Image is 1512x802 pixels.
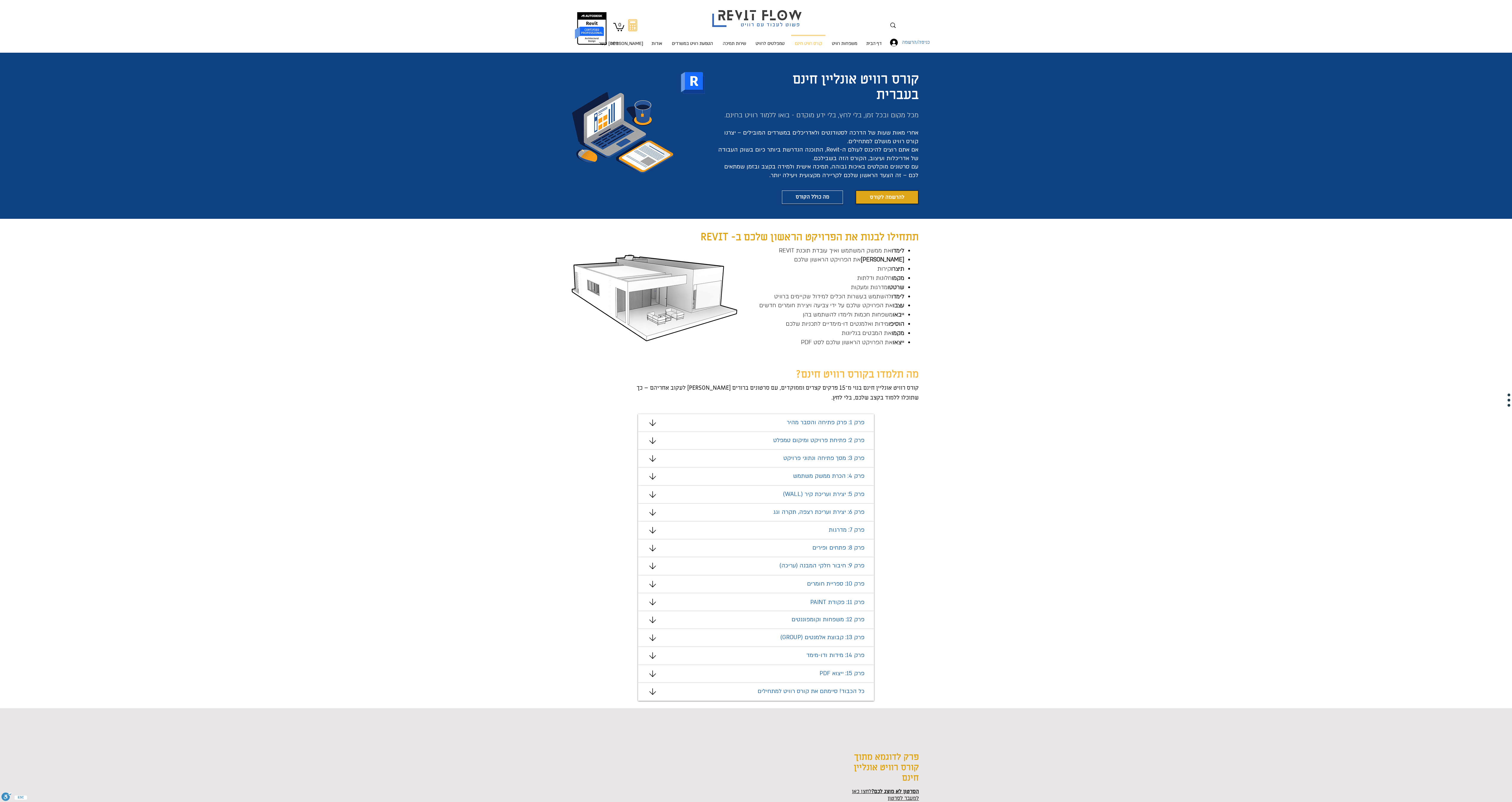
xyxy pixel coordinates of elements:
[842,329,904,337] span: את המבטים בגליונות
[801,338,904,346] span: את הפרויקט הראשון שלכם לסט PDF
[888,283,904,291] span: שרטטו
[638,557,874,575] div: מצגת
[724,163,918,179] span: עם סרטונים מוקלטים באיכות גבוהה, תמיכה אישית ולמידה בקצב ובזמן שמתאים לכם – זה הצעד הראשון שלכם ל...
[608,35,621,52] p: בלוג
[806,651,864,659] span: פרק 14: מידות ודו-מימד
[854,751,919,784] span: פרק לדוגמא מתוך קורס רוויט אונליין חינם
[857,274,904,282] span: חלונות ודלתות
[638,522,874,539] div: מצגת
[638,539,874,557] div: מצגת
[773,508,864,516] span: פרק 6: יצירת ועריכת רצפה, תקרה וגג
[810,598,864,606] span: פרק 11: פקודת PAINT
[638,683,874,701] div: מצגת
[862,35,886,47] a: דף הבית
[638,468,874,486] div: מצגת
[870,194,904,201] span: להרשמה לקורס
[568,249,743,344] img: בית גל קונטור_edited.png
[893,338,904,346] span: ייצאו
[669,35,715,52] p: הטמעת רוויט במשרדים
[637,384,919,402] span: קורס רוויט אונליין חינם בנוי מ־15 פרקים קצרים וממוקדים, עם סרטונים ברורים [PERSON_NAME] לעקוב אחר...
[638,575,874,593] div: מצגת
[779,247,904,255] span: את ממשק המשתמש ואיך עובדת תוכנת REVIT
[861,256,904,263] span: [PERSON_NAME]
[819,670,864,677] span: פרק 15: ייצוא PDF
[724,110,919,120] span: מכל מקום ובכל זמן, בלי לחץ, בלי ידע מוקדם - בואו ללמוד רוויט בחינם.
[829,526,864,534] span: פרק 7: מדרגות
[782,191,843,204] a: מה כולל הקורס
[638,450,874,468] div: מצגת
[638,647,874,665] div: מצגת
[812,544,864,552] span: פרק 8: פתחים ופירים
[891,265,904,273] span: תיצרו
[893,311,904,319] span: ייבאו
[718,35,751,47] a: שירות תמיכה
[872,788,919,795] span: הסרטון לא מוצג לכם?
[893,302,904,309] span: עצבו
[793,472,864,480] span: פרק 4: הכרת ממשק משתמש
[638,432,874,450] div: מצגת
[679,69,706,97] img: רוויט לוגו
[830,35,860,52] p: משפחות רוויט
[647,35,666,47] a: אודות
[892,329,904,337] span: מקמו
[807,580,864,588] span: פרק 10: ספריית חומרים
[638,486,874,504] div: מצגת
[564,86,681,180] img: בלוג.jpg
[783,490,864,498] span: פרק 5: יצירת ועריכת קיר (WALL)
[886,37,913,48] button: כניסה/הרשמה
[649,35,665,52] p: אודות
[623,35,647,47] a: [PERSON_NAME] קשר
[773,436,864,444] span: פרק 2: פתיחת פרויקט ומיקום טמפלט
[892,247,904,255] span: לימדו
[851,283,904,291] span: מדרגות ומעקות
[803,311,904,319] span: משפחות חכמות ולימדו להשתמש בהן
[666,35,718,47] a: הטמעת רוויט במשרדים
[864,35,884,52] p: דף הבית
[638,414,874,432] div: מצגת
[721,35,749,52] p: שירות תמיכה
[638,611,874,629] div: מצגת
[852,788,919,802] a: הסרטון לא מוצג לכם?לחצו כאן למעבר לסרטון
[613,22,624,31] a: עגלה עם 0 פריטים
[793,70,919,103] span: קורס רוויט אונליין חינם בעברית
[827,35,862,47] a: משפחות רוויט
[787,419,864,426] span: פרק 1: פרק פתיחה והסבר מהיר
[574,12,607,45] img: autodesk certified professional in revit for architectural design יונתן אלדד
[779,562,864,569] span: פרק 9: חיבור חלקי המבנה (עריכה)
[856,191,918,204] a: להרשמה לקורס
[701,230,919,244] span: תתחילו לבנות את הפרויקט הראשון שלכם ב- REVIT
[603,35,886,47] nav: אתר
[706,1,809,29] img: Revit flow logo פשוט לעבוד עם רוויט
[607,35,623,47] a: בלוג
[892,293,904,300] span: לימדו
[786,320,904,328] span: מידות ואלמנטים דו-מימדיים לתכניות שלכם
[796,367,919,381] span: מה תלמדו בקורס רוויט חינם?
[878,265,904,273] span: קירות
[796,193,829,202] span: מה כולל הקורס
[757,687,864,695] span: כל הכבוד! סיימתם את קורס רוויט למתחילים
[794,256,904,263] span: את הפרויקט הראשון שלכם
[789,35,827,47] a: קורס רוויט חינם
[597,35,645,52] p: [PERSON_NAME] קשר
[889,320,904,328] span: הוסיפו
[638,504,874,522] div: מצגת
[751,35,789,47] a: טמפלטים לרוויט
[783,454,864,462] span: פרק 3: מסך פתיחה ונתוני פרויקט
[780,634,864,641] span: פרק 13: קבוצת אלמנטים (GROUP)
[618,22,621,28] text: 0
[759,302,904,309] span: את הפרויקט שלכם על ידי צביעה ויצירת חומרים חדשים
[628,19,637,31] svg: מחשבון מעבר מאוטוקאד לרוויט
[753,35,787,52] p: טמפלטים לרוויט
[900,39,932,46] span: כניסה/הרשמה
[718,129,918,162] span: אחרי מאות שעות של הדרכה לסטודנטים ולאדריכלים במשרדים המובילים – יצרנו קורס רוויט מושלם למתחילים. ...
[638,593,874,611] div: מצגת
[852,788,919,802] span: לחצו כאן למעבר לסרטון
[792,36,825,52] p: קורס רוויט חינם
[892,274,904,282] span: מקמו
[774,293,904,300] span: להשתמש בעשרות הכלים למידול שקיימים ברוויט
[638,629,874,647] div: מצגת
[791,616,864,623] span: פרק 12: משפחות וקומפוננטים
[638,665,874,683] div: מצגת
